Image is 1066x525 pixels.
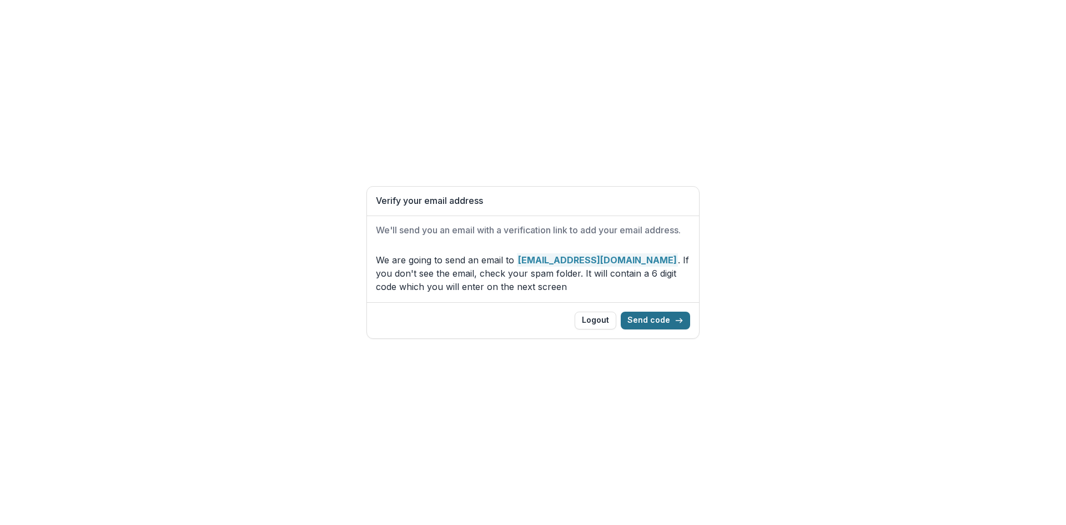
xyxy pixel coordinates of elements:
h1: Verify your email address [376,196,690,206]
p: We are going to send an email to . If you don't see the email, check your spam folder. It will co... [376,253,690,293]
button: Send code [621,312,690,329]
strong: [EMAIL_ADDRESS][DOMAIN_NAME] [517,253,678,267]
h2: We'll send you an email with a verification link to add your email address. [376,225,690,236]
button: Logout [575,312,616,329]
